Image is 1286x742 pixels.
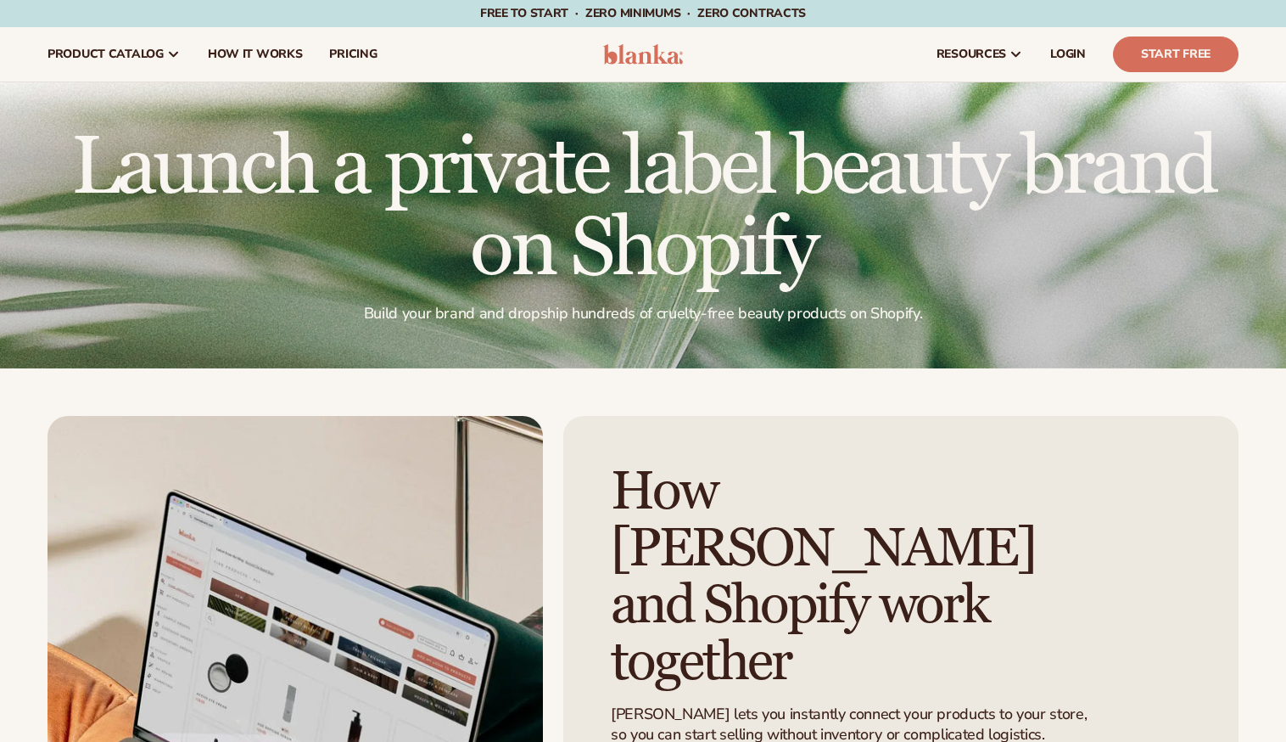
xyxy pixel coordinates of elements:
[1050,48,1086,61] span: LOGIN
[603,44,684,65] img: logo
[48,48,164,61] span: product catalog
[611,464,1127,692] h2: How [PERSON_NAME] and Shopify work together
[48,127,1238,290] h1: Launch a private label beauty brand on Shopify
[923,27,1037,82] a: resources
[48,304,1238,323] p: Build your brand and dropship hundreds of cruelty-free beauty products on Shopify.
[194,27,316,82] a: How It Works
[1037,27,1099,82] a: LOGIN
[1113,37,1238,72] a: Start Free
[208,48,303,61] span: How It Works
[34,27,194,82] a: product catalog
[329,48,377,61] span: pricing
[316,27,390,82] a: pricing
[480,5,806,21] span: Free to start · ZERO minimums · ZERO contracts
[937,48,1006,61] span: resources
